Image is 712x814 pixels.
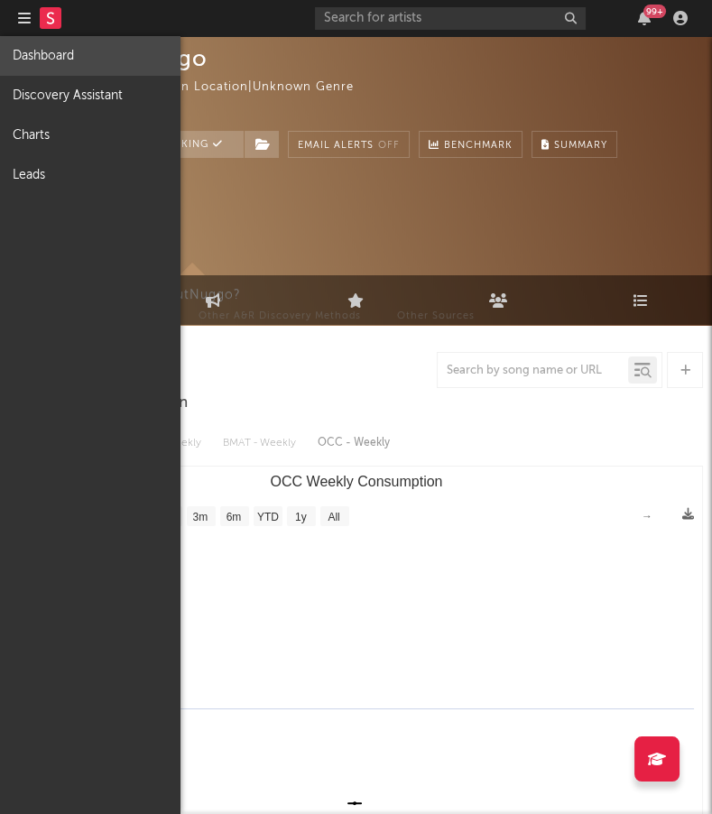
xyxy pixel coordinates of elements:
text: OCC Weekly Consumption [271,474,443,489]
text: → [642,510,652,523]
span: Summary [554,141,607,151]
a: Benchmark [419,131,522,158]
input: Search by song name or URL [438,364,628,378]
em: Off [378,141,400,151]
div: 99 + [643,5,666,18]
div: Unknown Location | Unknown Genre [131,77,374,98]
text: YTD [257,511,279,523]
button: 99+ [638,11,651,25]
span: Benchmark [444,135,513,157]
text: All [328,511,339,523]
button: Summary [532,131,617,158]
text: 1y [295,511,307,523]
button: Tracking [131,131,244,158]
input: Search for artists [315,7,586,30]
text: 6m [227,511,242,523]
button: Email AlertsOff [288,131,410,158]
text: 3m [193,511,208,523]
